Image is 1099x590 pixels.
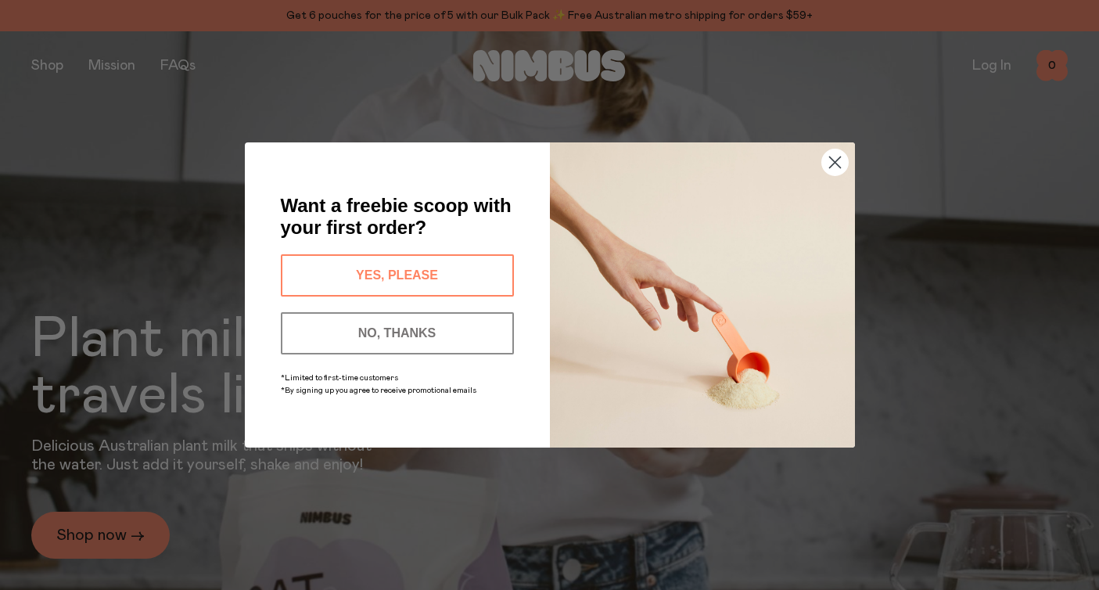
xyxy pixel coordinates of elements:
[550,142,855,448] img: c0d45117-8e62-4a02-9742-374a5db49d45.jpeg
[281,312,514,354] button: NO, THANKS
[281,254,514,297] button: YES, PLEASE
[281,374,398,382] span: *Limited to first-time customers
[281,195,512,238] span: Want a freebie scoop with your first order?
[281,387,476,394] span: *By signing up you agree to receive promotional emails
[821,149,849,176] button: Close dialog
